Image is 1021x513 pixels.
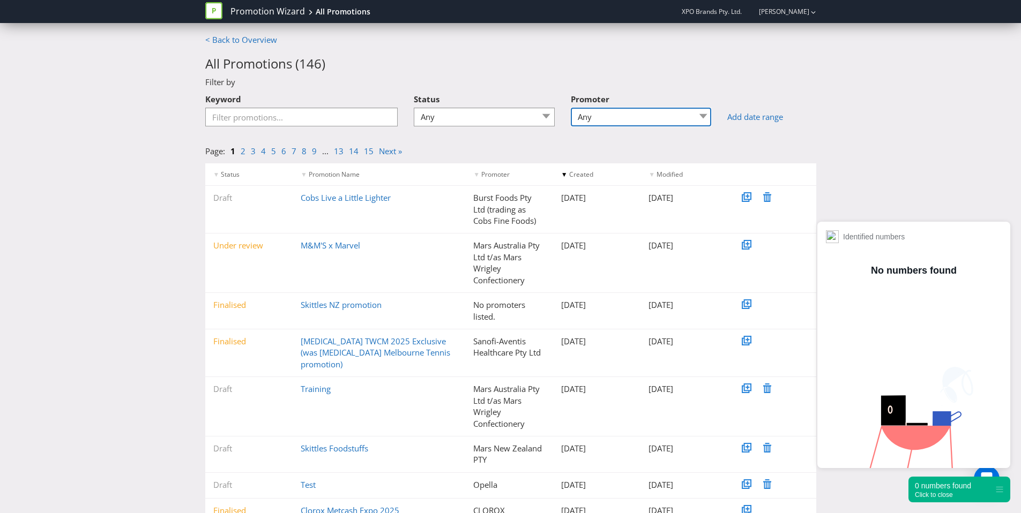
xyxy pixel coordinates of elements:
a: Cobs Live a Little Lighter [301,192,391,203]
div: Draft [205,383,293,395]
div: Opella [465,479,553,491]
span: ▼ [301,170,307,179]
a: 14 [349,146,359,156]
span: Promoter [571,94,609,104]
label: Keyword [205,88,241,105]
div: Finalised [205,299,293,311]
a: < Back to Overview [205,34,277,45]
div: [DATE] [553,240,641,251]
div: Draft [205,479,293,491]
div: [DATE] [553,192,641,203]
a: 6 [281,146,286,156]
div: Draft [205,192,293,203]
div: Filter by [197,77,824,88]
a: 5 [271,146,276,156]
a: Training [301,383,331,394]
div: Draft [205,443,293,454]
a: 8 [302,146,307,156]
div: Burst Foods Pty Ltd (trading as Cobs Fine Foods) [465,192,553,227]
span: ▼ [561,170,568,179]
div: [DATE] [640,192,728,203]
div: [DATE] [640,240,728,251]
span: Status [221,170,240,179]
a: Skittles Foodstuffs [301,443,368,454]
div: [DATE] [553,299,641,311]
div: [DATE] [553,383,641,395]
a: 15 [364,146,374,156]
div: No promoters listed. [465,299,553,322]
li: ... [322,146,334,157]
span: Promoter [481,170,510,179]
div: [DATE] [553,336,641,347]
span: XPO Brands Pty. Ltd. [682,7,742,16]
div: Mars New Zealand PTY [465,443,553,466]
span: 146 [299,55,322,72]
a: 13 [334,146,344,156]
a: Test [301,479,316,490]
span: Created [569,170,593,179]
div: [DATE] [640,383,728,395]
a: Promotion Wizard [230,5,305,18]
a: 7 [292,146,296,156]
div: [DATE] [553,443,641,454]
div: [DATE] [640,299,728,311]
div: All Promotions [316,6,370,17]
span: Modified [657,170,683,179]
a: Skittles NZ promotion [301,299,382,310]
div: Mars Australia Pty Ltd t/as Mars Wrigley Confectionery [465,383,553,429]
a: Add date range [727,111,816,123]
a: [PERSON_NAME] [748,7,809,16]
a: Next » [379,146,402,156]
span: Promotion Name [309,170,360,179]
div: [DATE] [640,479,728,491]
div: [DATE] [640,336,728,347]
a: 9 [312,146,317,156]
span: ▼ [473,170,480,179]
div: Mars Australia Pty Ltd t/as Mars Wrigley Confectionery [465,240,553,286]
span: Status [414,94,439,104]
a: [MEDICAL_DATA] TWCM 2025 Exclusive (was [MEDICAL_DATA] Melbourne Tennis promotion) [301,336,450,369]
a: 1 [230,146,235,156]
div: Sanofi-Aventis Healthcare Pty Ltd [465,336,553,359]
a: 3 [251,146,256,156]
div: [DATE] [640,443,728,454]
a: 4 [261,146,266,156]
span: ▼ [213,170,220,179]
a: M&M'S x Marvel [301,240,360,251]
span: All Promotions ( [205,55,299,72]
input: Filter promotions... [205,108,398,126]
a: 2 [241,146,245,156]
span: ) [322,55,325,72]
div: Under review [205,240,293,251]
div: [DATE] [553,479,641,491]
span: ▼ [649,170,655,179]
div: Finalised [205,336,293,347]
span: Page: [205,146,225,156]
